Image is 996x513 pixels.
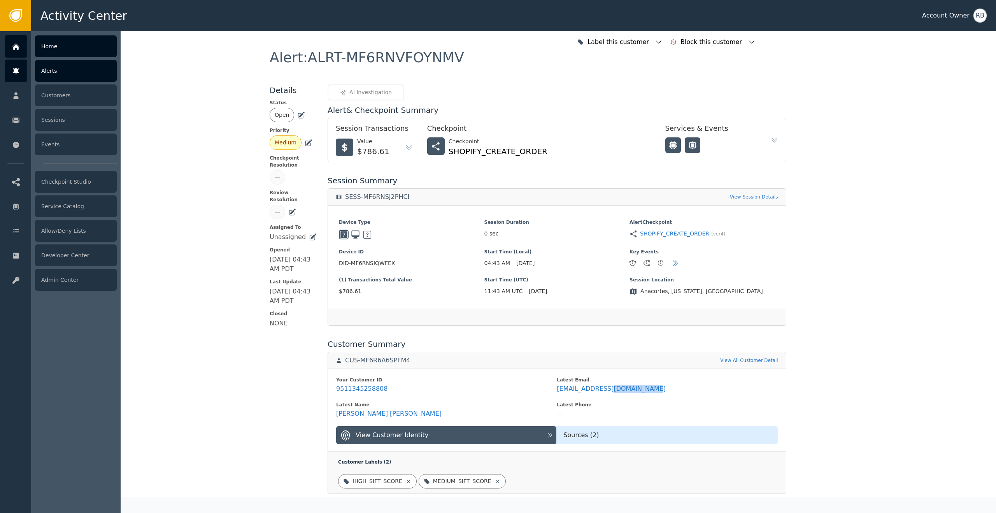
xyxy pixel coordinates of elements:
div: Checkpoint [427,123,650,137]
span: 04:43 AM [484,259,510,267]
a: Sessions [5,109,117,131]
a: Admin Center [5,269,117,291]
div: Session Transactions [336,123,413,137]
div: HIGH_SIFT_SCORE [352,477,402,485]
span: Customer Labels ( 2 ) [338,459,391,465]
div: Alert : ALRT-MF6RNVFOYNMV [270,51,464,65]
a: Developer Center [5,244,117,267]
a: Customers [5,84,117,107]
a: SHOPIFY_CREATE_ORDER [640,230,709,238]
div: Services & Events [665,123,759,137]
span: Alert Checkpoint [630,219,775,226]
div: Admin Center [35,269,117,291]
div: — [275,208,280,216]
span: Checkpoint Resolution [270,155,317,169]
div: 1 [658,260,663,266]
span: (1) Transactions Total Value [339,276,484,283]
span: DID-MF6RNSIQWFEX [339,259,484,267]
div: — [275,173,280,181]
div: Latest Phone [557,401,777,408]
button: RB [973,9,987,23]
span: [DATE] [529,287,547,295]
span: Priority [270,127,317,134]
button: Label this customer [575,33,665,51]
span: [DATE] [516,259,535,267]
div: Block this customer [680,37,744,47]
span: Session Location [630,276,775,283]
a: View Session Details [730,193,778,200]
span: Start Time (Local) [484,248,630,255]
div: SESS-MF6RNSJ2PHCI [345,193,409,201]
div: Account Owner [922,11,970,20]
button: View Customer Identity [336,426,556,444]
span: Assigned To [270,224,317,231]
span: Start Time (UTC) [484,276,630,283]
span: Status [270,99,317,106]
div: Sessions [35,109,117,131]
div: $786.61 [357,146,389,157]
div: — [557,410,563,418]
div: 9511345258808 [336,385,388,393]
a: Allow/Deny Lists [5,220,117,242]
span: Activity Center [40,7,127,25]
span: Opened [270,246,317,253]
span: (ver 4 ) [711,230,725,237]
div: Medium [275,139,296,147]
a: Events [5,133,117,156]
a: Home [5,35,117,58]
div: Allow/Deny Lists [35,220,117,242]
div: View Customer Identity [356,430,428,440]
div: Checkpoint Studio [35,171,117,193]
span: Review Resolution [270,189,317,203]
div: Details [270,84,317,96]
span: Last Update [270,278,317,285]
span: Closed [270,310,317,317]
div: Customer Summary [328,338,786,350]
div: Alert & Checkpoint Summary [328,104,786,116]
span: Device ID [339,248,484,255]
a: Service Catalog [5,195,117,218]
div: Events [35,134,117,155]
div: [PERSON_NAME] [PERSON_NAME] [336,410,442,418]
div: Service Catalog [35,195,117,217]
div: Value [357,137,389,146]
div: Your Customer ID [336,376,557,383]
div: CUS-MF6R6A6SPFM4 [345,357,410,364]
span: Device Type [339,219,484,226]
div: Home [35,35,117,57]
div: 1 [630,260,635,266]
a: Alerts [5,60,117,82]
div: Latest Email [557,376,777,383]
span: 11:43 AM UTC [484,287,523,295]
span: Anacortes, [US_STATE], [GEOGRAPHIC_DATA] [640,287,763,295]
div: Latest Name [336,401,557,408]
div: Unassigned [270,232,306,242]
div: Label this customer [587,37,651,47]
div: Customers [35,84,117,106]
a: Checkpoint Studio [5,170,117,193]
button: Block this customer [668,33,758,51]
div: Open [275,111,289,119]
span: 0 sec [484,230,499,238]
div: NONE [270,319,288,328]
span: Session Duration [484,219,630,226]
div: Sources ( 2 ) [556,430,777,440]
div: MEDIUM_SIFT_SCORE [433,477,491,485]
a: View All Customer Detail [720,357,778,364]
div: Alerts [35,60,117,82]
span: $786.61 [339,287,484,295]
span: Key Events [630,248,775,255]
div: Developer Center [35,244,117,266]
span: $ [341,141,348,155]
div: [DATE] 04:43 AM PDT [270,255,317,274]
div: SHOPIFY_CREATE_ORDER [449,146,547,157]
div: 1 [644,260,649,266]
div: [DATE] 04:43 AM PDT [270,287,317,306]
div: Checkpoint [449,137,547,146]
div: [EMAIL_ADDRESS][DOMAIN_NAME] [557,385,666,393]
div: Session Summary [328,175,786,186]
